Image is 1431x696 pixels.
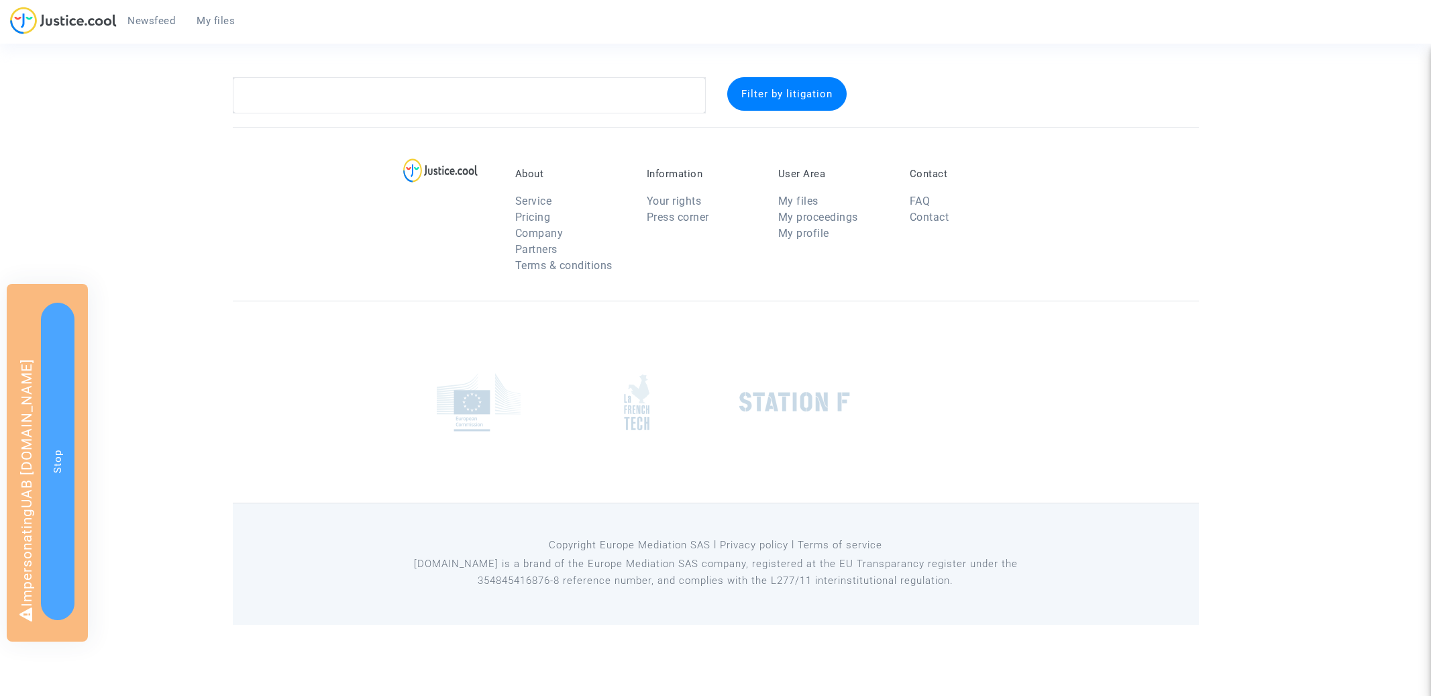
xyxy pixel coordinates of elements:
span: My files [197,15,235,27]
a: Service [515,195,552,207]
span: Newsfeed [127,15,175,27]
a: Company [515,227,564,240]
a: Your rights [647,195,702,207]
a: FAQ [910,195,931,207]
p: [DOMAIN_NAME] is a brand of the Europe Mediation SAS company, registered at the EU Transparancy r... [410,556,1021,589]
div: Impersonating [7,284,88,642]
img: jc-logo.svg [10,7,117,34]
img: french_tech.png [624,374,649,431]
p: Contact [910,168,1021,180]
span: Filter by litigation [741,88,833,100]
a: My files [778,195,818,207]
button: Stop [41,303,74,620]
a: Terms & conditions [515,259,613,272]
span: Stop [52,450,64,473]
p: Information [647,168,758,180]
a: My files [186,11,246,31]
a: Newsfeed [117,11,186,31]
img: europe_commision.png [437,373,521,432]
a: My proceedings [778,211,858,223]
p: Copyright Europe Mediation SAS l Privacy policy l Terms of service [410,537,1021,554]
a: Pricing [515,211,551,223]
a: Contact [910,211,949,223]
a: My profile [778,227,829,240]
p: About [515,168,627,180]
img: stationf.png [739,392,850,412]
p: User Area [778,168,890,180]
a: Partners [515,243,558,256]
img: logo-lg.svg [403,158,478,183]
a: Press corner [647,211,709,223]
